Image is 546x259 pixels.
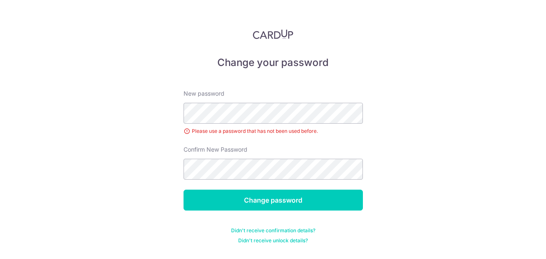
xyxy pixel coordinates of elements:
label: New password [184,89,224,98]
div: Please use a password that has not been used before. [184,127,363,135]
h5: Change your password [184,56,363,69]
img: CardUp Logo [253,29,294,39]
label: Confirm New Password [184,145,247,154]
input: Change password [184,190,363,211]
a: Didn't receive unlock details? [238,237,308,244]
a: Didn't receive confirmation details? [231,227,315,234]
